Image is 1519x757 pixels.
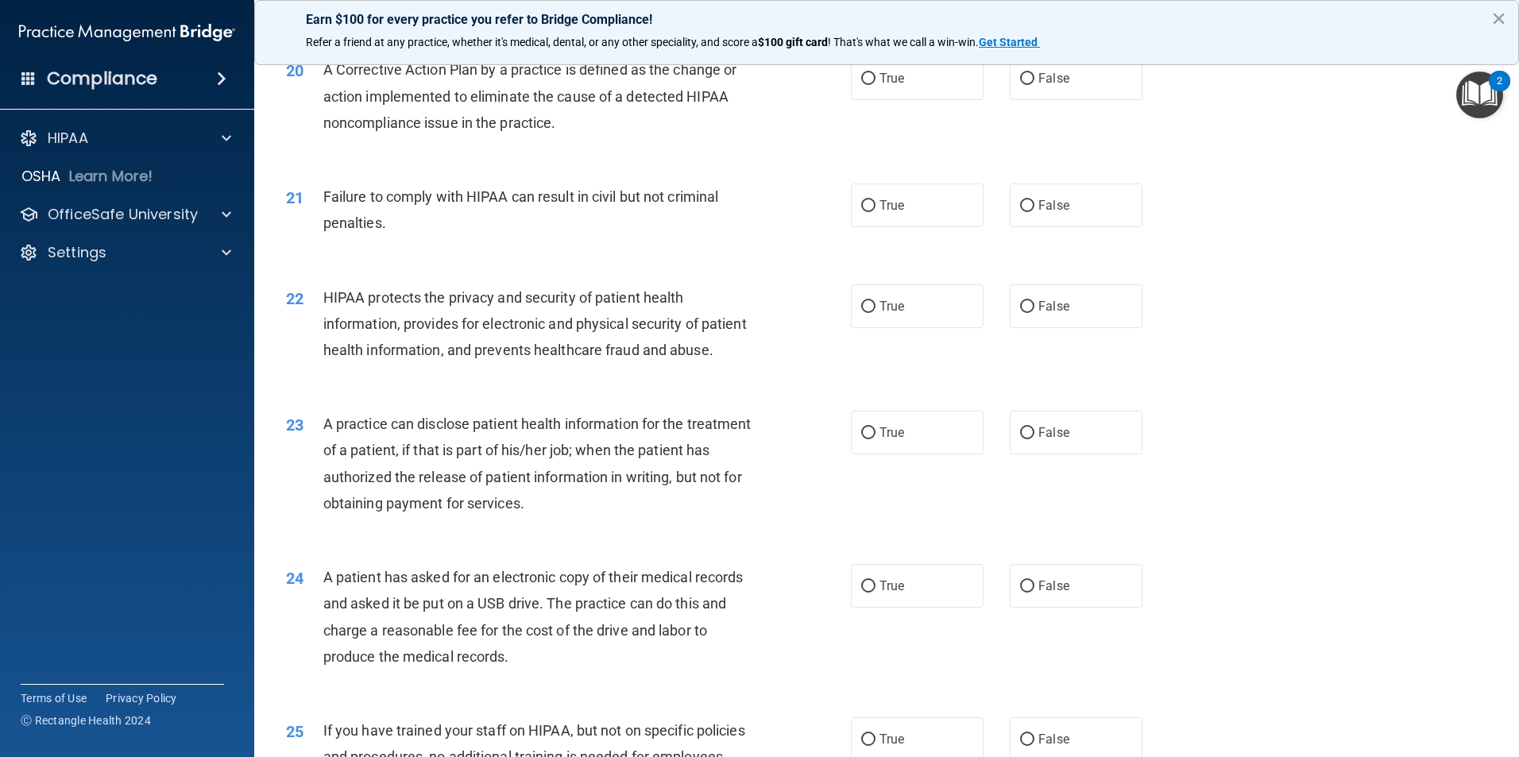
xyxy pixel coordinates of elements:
span: True [879,198,904,213]
input: True [861,734,875,746]
input: False [1020,581,1034,593]
span: True [879,71,904,86]
img: PMB logo [19,17,235,48]
a: Settings [19,243,231,262]
span: 20 [286,61,303,80]
p: Settings [48,243,106,262]
span: A practice can disclose patient health information for the treatment of a patient, if that is par... [323,415,752,512]
input: True [861,301,875,313]
input: False [1020,200,1034,212]
span: 21 [286,188,303,207]
span: False [1038,198,1069,213]
span: True [879,299,904,314]
span: False [1038,732,1069,747]
span: A patient has asked for an electronic copy of their medical records and asked it be put on a USB ... [323,569,744,665]
button: Close [1491,6,1506,31]
p: OSHA [21,167,61,186]
input: False [1020,734,1034,746]
span: False [1038,71,1069,86]
span: True [879,732,904,747]
input: False [1020,73,1034,85]
input: True [861,427,875,439]
a: OfficeSafe University [19,205,231,224]
span: False [1038,425,1069,440]
span: 22 [286,289,303,308]
a: Privacy Policy [106,690,177,706]
p: Learn More! [69,167,153,186]
h4: Compliance [47,68,157,90]
p: OfficeSafe University [48,205,198,224]
input: False [1020,301,1034,313]
input: True [861,73,875,85]
span: False [1038,578,1069,593]
button: Open Resource Center, 2 new notifications [1456,71,1503,118]
span: True [879,425,904,440]
span: Refer a friend at any practice, whether it's medical, dental, or any other speciality, and score a [306,36,758,48]
p: Earn $100 for every practice you refer to Bridge Compliance! [306,12,1467,27]
a: Get Started [979,36,1040,48]
span: False [1038,299,1069,314]
span: 24 [286,569,303,588]
span: Failure to comply with HIPAA can result in civil but not criminal penalties. [323,188,719,231]
a: HIPAA [19,129,231,148]
span: Ⓒ Rectangle Health 2024 [21,713,151,728]
span: A Corrective Action Plan by a practice is defined as the change or action implemented to eliminat... [323,61,737,130]
a: Terms of Use [21,690,87,706]
strong: $100 gift card [758,36,828,48]
p: HIPAA [48,129,88,148]
div: 2 [1497,81,1502,102]
input: False [1020,427,1034,439]
span: ! That's what we call a win-win. [828,36,979,48]
span: 23 [286,415,303,435]
span: True [879,578,904,593]
span: HIPAA protects the privacy and security of patient health information, provides for electronic an... [323,289,747,358]
span: 25 [286,722,303,741]
input: True [861,581,875,593]
strong: Get Started [979,36,1038,48]
input: True [861,200,875,212]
